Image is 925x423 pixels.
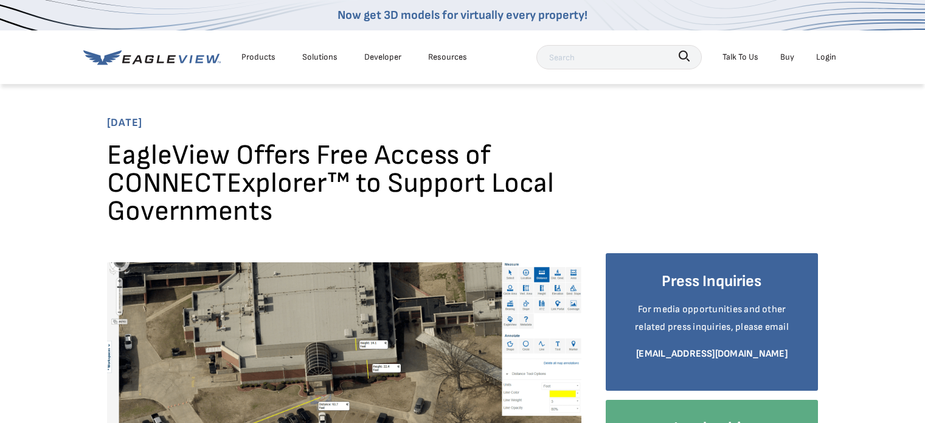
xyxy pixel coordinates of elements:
[302,49,338,65] div: Solutions
[364,49,401,65] a: Developer
[722,49,758,65] div: Talk To Us
[536,45,702,69] input: Search
[816,49,836,65] div: Login
[428,49,467,65] div: Resources
[241,49,275,65] div: Products
[624,271,800,292] h4: Press Inquiries
[338,8,587,23] a: Now get 3D models for virtually every property!
[107,142,581,235] h1: EagleView Offers Free Access of CONNECTExplorer™ to Support Local Governments
[624,301,800,337] p: For media opportunities and other related press inquiries, please email
[780,49,794,65] a: Buy
[107,113,819,133] span: [DATE]
[636,348,788,360] a: [EMAIL_ADDRESS][DOMAIN_NAME]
